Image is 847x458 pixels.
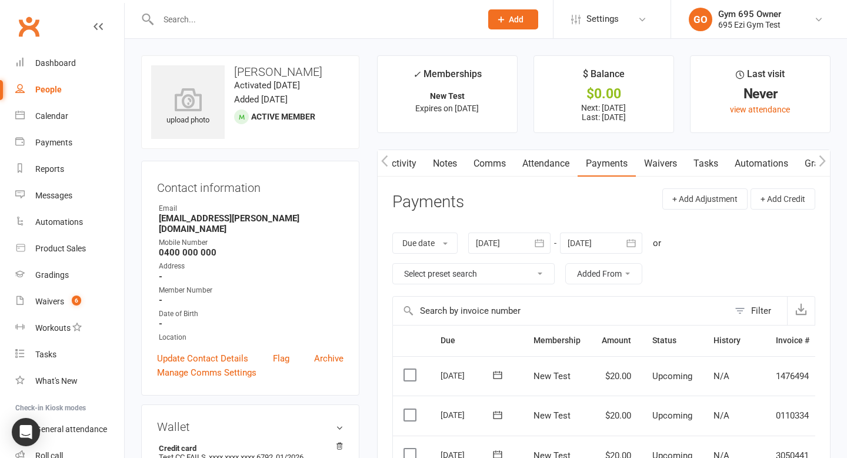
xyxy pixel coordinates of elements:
[701,88,819,100] div: Never
[273,351,289,366] a: Flag
[159,213,344,234] strong: [EMAIL_ADDRESS][PERSON_NAME][DOMAIN_NAME]
[35,350,56,359] div: Tasks
[35,138,72,147] div: Payments
[591,356,642,396] td: $20.00
[159,444,338,453] strong: Credit card
[155,11,473,28] input: Search...
[72,296,81,306] span: 6
[378,150,425,177] a: Activity
[159,285,344,296] div: Member Number
[653,236,661,250] div: or
[730,105,790,114] a: view attendance
[35,85,62,94] div: People
[430,91,465,101] strong: New Test
[586,6,619,32] span: Settings
[726,150,796,177] a: Automations
[713,410,729,421] span: N/A
[15,368,124,394] a: What's New
[636,150,685,177] a: Waivers
[565,263,642,284] button: Added From
[392,233,458,254] button: Due date
[35,217,83,227] div: Automations
[159,295,344,306] strong: -
[765,356,820,396] td: 1476494
[425,150,465,177] a: Notes
[15,341,124,368] a: Tasks
[413,67,482,88] div: Memberships
[314,351,344,366] a: Archive
[35,297,64,306] div: Waivers
[591,396,642,436] td: $20.00
[441,366,495,384] div: [DATE]
[159,261,344,272] div: Address
[533,410,571,421] span: New Test
[430,326,523,356] th: Due
[15,156,124,182] a: Reports
[14,12,44,41] a: Clubworx
[15,416,124,443] a: General attendance kiosk mode
[151,88,225,127] div: upload photo
[157,351,248,366] a: Update Contact Details
[583,67,625,88] div: $ Balance
[159,332,344,343] div: Location
[35,58,76,68] div: Dashboard
[765,326,820,356] th: Invoice #
[642,326,703,356] th: Status
[159,318,344,329] strong: -
[751,188,815,210] button: + Add Credit
[718,19,781,30] div: 695 Ezi Gym Test
[413,69,421,80] i: ✓
[393,297,729,325] input: Search by invoice number
[234,80,300,91] time: Activated [DATE]
[591,326,642,356] th: Amount
[509,15,523,24] span: Add
[15,50,124,77] a: Dashboard
[15,315,124,341] a: Workouts
[488,9,538,29] button: Add
[157,177,344,194] h3: Contact information
[35,376,78,386] div: What's New
[652,410,692,421] span: Upcoming
[545,88,663,100] div: $0.00
[35,270,69,280] div: Gradings
[159,308,344,320] div: Date of Birth
[159,247,344,258] strong: 0400 000 000
[441,406,495,424] div: [DATE]
[703,326,765,356] th: History
[15,262,124,288] a: Gradings
[35,424,107,434] div: General attendance
[251,112,315,121] span: Active member
[159,271,344,282] strong: -
[662,188,748,210] button: + Add Adjustment
[718,9,781,19] div: Gym 695 Owner
[35,111,68,121] div: Calendar
[15,235,124,262] a: Product Sales
[713,371,729,381] span: N/A
[765,396,820,436] td: 0110334
[159,237,344,248] div: Mobile Number
[157,366,256,380] a: Manage Comms Settings
[578,150,636,177] a: Payments
[685,150,726,177] a: Tasks
[15,130,124,156] a: Payments
[533,371,571,381] span: New Test
[751,304,771,318] div: Filter
[159,203,344,214] div: Email
[157,420,344,433] h3: Wallet
[652,371,692,381] span: Upcoming
[35,323,71,333] div: Workouts
[12,418,40,446] div: Open Intercom Messenger
[523,326,591,356] th: Membership
[15,209,124,235] a: Automations
[35,191,72,200] div: Messages
[729,297,787,325] button: Filter
[15,182,124,209] a: Messages
[514,150,578,177] a: Attendance
[545,103,663,122] p: Next: [DATE] Last: [DATE]
[151,65,349,78] h3: [PERSON_NAME]
[15,77,124,103] a: People
[35,244,86,253] div: Product Sales
[35,164,64,174] div: Reports
[415,104,479,113] span: Expires on [DATE]
[234,94,288,105] time: Added [DATE]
